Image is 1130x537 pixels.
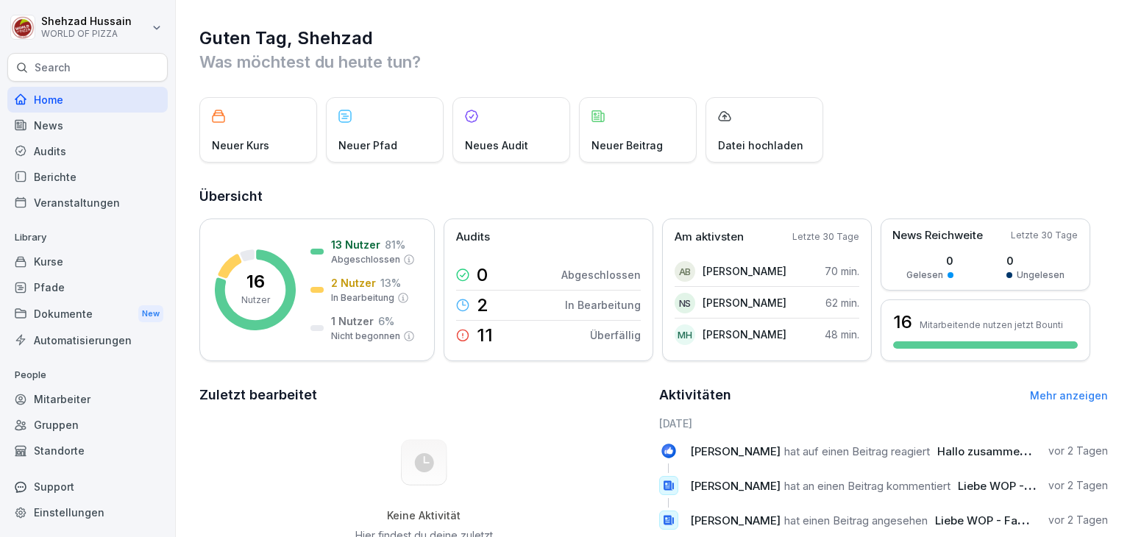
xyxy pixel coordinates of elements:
[1030,389,1108,402] a: Mehr anzeigen
[784,479,950,493] span: hat an einen Beitrag kommentiert
[7,499,168,525] a: Einstellungen
[41,29,132,39] p: WORLD OF PIZZA
[906,268,943,282] p: Gelesen
[7,300,168,327] a: DokumenteNew
[7,113,168,138] a: News
[331,237,380,252] p: 13 Nutzer
[331,313,374,329] p: 1 Nutzer
[825,295,859,310] p: 62 min.
[561,267,641,282] p: Abgeschlossen
[378,313,394,329] p: 6 %
[246,273,265,291] p: 16
[7,474,168,499] div: Support
[331,275,376,291] p: 2 Nutzer
[331,330,400,343] p: Nicht begonnen
[591,138,663,153] p: Neuer Beitrag
[690,513,781,527] span: [PERSON_NAME]
[675,229,744,246] p: Am aktivsten
[825,327,859,342] p: 48 min.
[565,297,641,313] p: In Bearbeitung
[690,444,781,458] span: [PERSON_NAME]
[41,15,132,28] p: Shehzad Hussain
[35,60,71,75] p: Search
[7,190,168,216] a: Veranstaltungen
[7,363,168,387] p: People
[199,50,1108,74] p: Was möchtest du heute tun?
[465,138,528,153] p: Neues Audit
[703,263,786,279] p: [PERSON_NAME]
[7,412,168,438] a: Gruppen
[331,291,394,305] p: In Bearbeitung
[477,266,488,284] p: 0
[385,237,405,252] p: 81 %
[7,438,168,463] a: Standorte
[703,295,786,310] p: [PERSON_NAME]
[920,319,1063,330] p: Mitarbeitende nutzen jetzt Bounti
[7,386,168,412] a: Mitarbeiter
[784,513,928,527] span: hat einen Beitrag angesehen
[690,479,781,493] span: [PERSON_NAME]
[7,327,168,353] a: Automatisierungen
[590,327,641,343] p: Überfällig
[1048,444,1108,458] p: vor 2 Tagen
[659,385,731,405] h2: Aktivitäten
[784,444,930,458] span: hat auf einen Beitrag reagiert
[675,324,695,345] div: MH
[7,249,168,274] a: Kurse
[659,416,1109,431] h6: [DATE]
[477,296,488,314] p: 2
[241,294,270,307] p: Nutzer
[1048,478,1108,493] p: vor 2 Tagen
[338,138,397,153] p: Neuer Pfad
[906,253,953,268] p: 0
[331,253,400,266] p: Abgeschlossen
[199,385,649,405] h2: Zuletzt bearbeitet
[7,226,168,249] p: Library
[892,227,983,244] p: News Reichweite
[199,186,1108,207] h2: Übersicht
[380,275,401,291] p: 13 %
[675,293,695,313] div: NS
[1017,268,1065,282] p: Ungelesen
[1048,513,1108,527] p: vor 2 Tagen
[7,164,168,190] a: Berichte
[199,26,1108,50] h1: Guten Tag, Shehzad
[349,509,498,522] h5: Keine Aktivität
[7,138,168,164] a: Audits
[477,327,493,344] p: 11
[825,263,859,279] p: 70 min.
[675,261,695,282] div: AB
[792,230,859,243] p: Letzte 30 Tage
[1006,253,1065,268] p: 0
[456,229,490,246] p: Audits
[893,310,912,335] h3: 16
[212,138,269,153] p: Neuer Kurs
[703,327,786,342] p: [PERSON_NAME]
[1011,229,1078,242] p: Letzte 30 Tage
[7,300,168,327] div: Dokumente
[7,87,168,113] a: Home
[718,138,803,153] p: Datei hochladen
[7,274,168,300] a: Pfade
[138,305,163,322] div: New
